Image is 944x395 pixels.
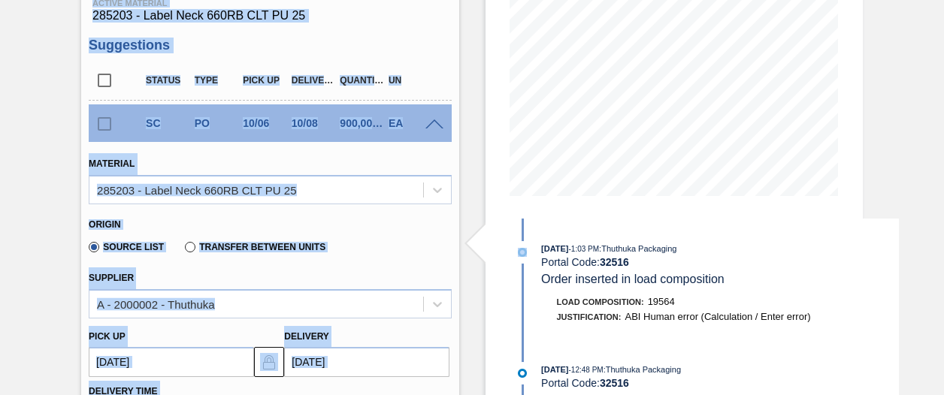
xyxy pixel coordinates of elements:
[89,38,451,53] h3: Suggestions
[89,273,134,283] label: Supplier
[600,377,629,389] strong: 32516
[541,256,898,268] div: Portal Code:
[604,365,681,374] span: : Thuthuka Packaging
[191,75,242,86] div: Type
[557,297,644,306] span: Load Composition :
[97,297,215,310] div: A - 2000002 - Thuthuka
[239,117,290,129] div: 10/06/2025
[648,296,675,307] span: 19564
[89,331,126,342] label: Pick up
[185,242,325,252] label: Transfer between Units
[557,312,622,321] span: Justification:
[600,256,629,268] strong: 32516
[260,353,278,371] img: locked
[336,117,387,129] div: 900,000.000
[92,9,447,23] span: 285203 - Label Neck 660RB CLT PU 25
[541,244,568,253] span: [DATE]
[385,75,436,86] div: UN
[518,369,527,378] img: atual
[191,117,242,129] div: Purchase order
[288,75,339,86] div: Delivery
[541,273,725,285] span: Order inserted in load composition
[385,117,436,129] div: EA
[254,347,284,377] button: locked
[518,248,527,257] img: atual
[142,75,193,86] div: Status
[541,377,898,389] div: Portal Code:
[89,219,121,230] label: Origin
[625,311,810,322] span: ABI Human error (Calculation / Enter error)
[97,183,296,196] div: 285203 - Label Neck 660RB CLT PU 25
[284,347,449,377] input: mm/dd/yyyy
[336,75,387,86] div: Quantity
[142,117,193,129] div: Suggestion Created
[288,117,339,129] div: 10/08/2025
[541,365,568,374] span: [DATE]
[239,75,290,86] div: Pick up
[599,244,676,253] span: : Thuthuka Packaging
[89,347,254,377] input: mm/dd/yyyy
[569,366,604,374] span: - 12:48 PM
[569,245,600,253] span: - 1:03 PM
[89,158,135,169] label: Material
[284,331,329,342] label: Delivery
[89,242,164,252] label: Source List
